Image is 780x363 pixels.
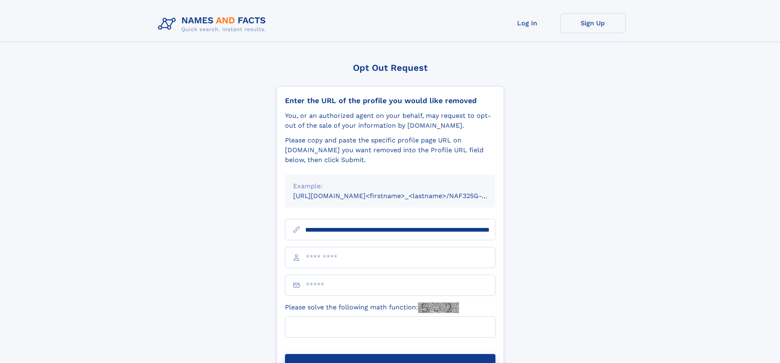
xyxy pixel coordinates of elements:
[285,135,495,165] div: Please copy and paste the specific profile page URL on [DOMAIN_NAME] you want removed into the Pr...
[155,13,273,35] img: Logo Names and Facts
[560,13,626,33] a: Sign Up
[285,302,459,313] label: Please solve the following math function:
[285,111,495,131] div: You, or an authorized agent on your behalf, may request to opt-out of the sale of your informatio...
[495,13,560,33] a: Log In
[276,63,504,73] div: Opt Out Request
[293,181,487,191] div: Example:
[293,192,511,200] small: [URL][DOMAIN_NAME]<firstname>_<lastname>/NAF325G-xxxxxxxx
[285,96,495,105] div: Enter the URL of the profile you would like removed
